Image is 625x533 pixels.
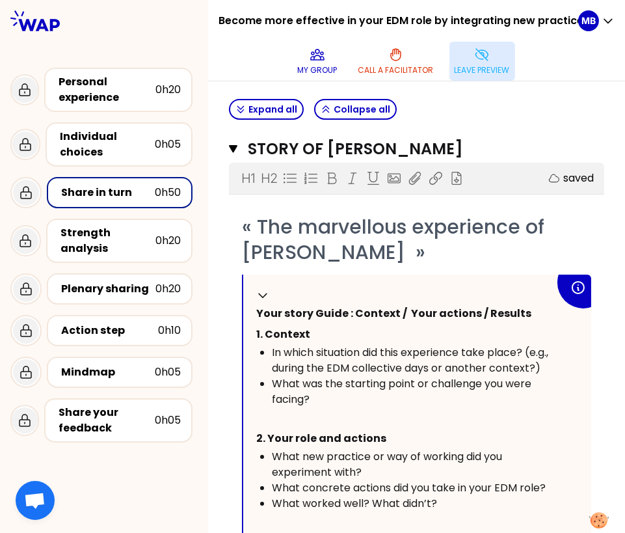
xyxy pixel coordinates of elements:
[158,323,181,338] div: 0h10
[272,496,437,511] span: What worked well? What didn’t?
[293,42,343,81] button: My group
[272,480,546,495] span: What concrete actions did you take in your EDM role?
[563,171,594,186] p: saved
[155,137,181,152] div: 0h05
[155,233,181,249] div: 0h20
[61,185,155,200] div: Share in turn
[272,376,534,407] span: What was the starting point or challenge you were facing?
[60,129,155,160] div: Individual choices
[229,99,304,120] button: Expand all
[155,364,181,380] div: 0h05
[261,169,278,187] p: H2
[155,413,181,428] div: 0h05
[59,405,155,436] div: Share your feedback
[272,345,551,376] span: In which situation did this experience take place? (e.g., during the EDM collective days or anoth...
[256,327,310,342] span: 1. Context
[61,364,155,380] div: Mindmap
[61,323,158,338] div: Action step
[358,65,434,75] p: Call a facilitator
[229,139,604,159] button: Story of [PERSON_NAME]
[155,82,181,98] div: 0h20
[155,185,181,200] div: 0h50
[353,42,439,81] button: Call a facilitator
[248,139,559,159] h3: Story of [PERSON_NAME]
[242,169,256,187] p: H1
[16,481,55,520] a: Ouvrir le chat
[60,225,155,256] div: Strength analysis
[455,65,510,75] p: Leave preview
[256,431,386,446] span: 2. Your role and actions
[242,213,550,266] span: « The marvellous experience of [PERSON_NAME] »
[272,449,505,480] span: What new practice or way of working did you experiment with?
[578,10,615,31] button: MB
[61,281,155,297] div: Plenary sharing
[449,42,515,81] button: Leave preview
[298,65,338,75] p: My group
[155,281,181,297] div: 0h20
[256,306,531,321] span: Your story Guide : Context / Your actions / Results
[59,74,155,105] div: Personal experience
[314,99,397,120] button: Collapse all
[581,14,596,27] p: MB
